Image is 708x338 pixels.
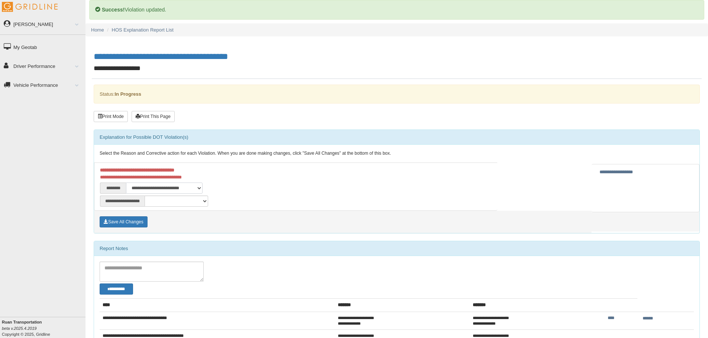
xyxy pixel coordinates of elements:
[2,2,58,12] img: Gridline
[94,130,699,145] div: Explanation for Possible DOT Violation(s)
[114,91,141,97] strong: In Progress
[102,7,125,13] b: Success!
[2,320,42,324] b: Ruan Transportation
[94,241,699,256] div: Report Notes
[94,85,700,104] div: Status:
[112,27,174,33] a: HOS Explanation Report List
[91,27,104,33] a: Home
[2,319,85,337] div: Copyright © 2025, Gridline
[2,326,36,331] i: beta v.2025.4.2019
[100,283,133,295] button: Change Filter Options
[94,111,128,122] button: Print Mode
[94,145,699,163] div: Select the Reason and Corrective action for each Violation. When you are done making changes, cli...
[132,111,175,122] button: Print This Page
[100,216,148,227] button: Save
